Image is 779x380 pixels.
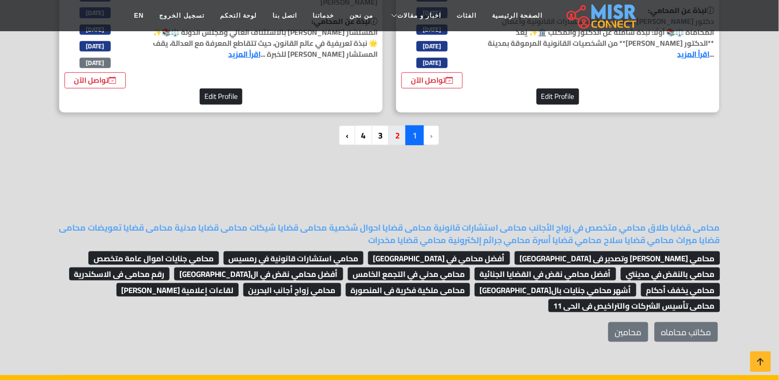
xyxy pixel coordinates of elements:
[241,282,341,298] a: محامي زواج أجانب البحرين
[608,322,648,342] a: محامين
[371,125,389,145] a: 3
[305,6,342,26] a: خدماتنا
[126,6,152,26] a: EN
[243,283,341,297] span: محامي زواج أجانب البحرين
[449,6,485,26] a: الفئات
[388,125,407,145] a: 2
[512,250,721,266] a: محامي [PERSON_NAME] وتصدير فى [GEOGRAPHIC_DATA]
[604,232,674,248] a: محامي قضايا سلاح
[398,11,442,20] span: اخبار و مقالات
[212,6,265,26] a: لوحة التحكم
[144,16,383,60] p: المستشار [PERSON_NAME] بالاستئناف العالي ومجلس الدولة ⚖️📚✨ 🌟 نبذة تعريفية في عالم القانون، حيث تت...
[537,88,579,105] button: Edit Profile
[678,47,710,61] a: اقرأ المزيد
[621,268,721,281] span: محامي بالنقض في مدينتي
[86,250,219,266] a: محامي جنايات اموال عامة متخصص
[546,298,721,313] a: محامى تأسيس الشركات والتراخيص فى الحى 11
[549,299,721,313] span: محامى تأسيس الشركات والتراخيص فى الحى 11
[345,266,471,282] a: محامي مدني في التجمع الخامس
[472,266,616,282] a: أفضل محامي نقض في القضايا الجنائية
[265,6,305,26] a: اتصل بنا
[69,268,170,281] span: رقم محامى فى الاسكندرية
[639,282,721,298] a: محامي يخفف أحكام
[221,250,364,266] a: محامي استشارات قانونية في رمسيس
[59,220,720,248] a: محامى قضايا ميراث
[475,283,637,297] span: أشهر محامي جنايات بال[GEOGRAPHIC_DATA]
[641,283,721,297] span: محامي يخفف أحكام
[224,251,364,265] span: محامي استشارات قانونية في رمسيس
[80,24,111,35] span: [DATE]
[342,6,381,26] a: من نحن
[250,220,327,235] a: محامى قضايا شيكات
[172,266,343,282] a: أفضل محامي نقض في ال[GEOGRAPHIC_DATA]
[80,41,111,52] span: [DATE]
[368,251,510,265] span: أفضل محامي في [GEOGRAPHIC_DATA]
[434,220,527,235] a: محامى استشارات قانونية
[88,251,219,265] span: محامي جنايات اموال عامة متخصص
[339,125,355,145] a: pagination.next
[381,6,449,26] a: اخبار و مقالات
[533,232,602,248] a: محامي قضايا أسرة
[343,282,471,298] a: محامى ملكية فكرية فى المنصورة
[417,41,448,52] span: [DATE]
[329,220,432,235] a: محامى قضايا احوال شخصية
[175,220,248,235] a: محامى قضايا مدنية
[88,220,173,235] a: محامى قضايا تعويضات
[472,282,637,298] a: أشهر محامي جنايات بال[GEOGRAPHIC_DATA]
[417,24,448,35] span: [DATE]
[417,58,448,68] span: [DATE]
[200,88,242,105] button: Edit Profile
[529,220,646,235] a: محامي متخصص في زواج الأجانب
[515,251,721,265] span: محامي [PERSON_NAME] وتصدير فى [GEOGRAPHIC_DATA]
[401,72,463,88] a: تواصل الآن
[67,266,170,282] a: رقم محامى فى الاسكندرية
[475,268,616,281] span: أفضل محامي نقض في القضايا الجنائية
[485,6,551,26] a: الصفحة الرئيسية
[449,232,531,248] a: محامي جرائم إلكترونية
[368,232,447,248] a: محامي قضايا مخدرات
[423,125,439,145] li: pagination.previous
[618,266,721,282] a: محامي بالنقض في مدينتي
[366,250,510,266] a: أفضل محامي في [GEOGRAPHIC_DATA]
[80,58,111,68] span: [DATE]
[567,3,637,29] img: main.misr_connect
[116,283,239,297] span: لقاءات إعلامية [PERSON_NAME]
[346,283,471,297] span: محامى ملكية فكرية فى المنصورة
[648,220,720,235] a: محامى قضايا طلاق
[152,6,212,26] a: تسجيل الخروج
[406,125,424,145] span: 1
[655,322,718,342] a: مكاتب محاماه
[348,268,471,281] span: محامي مدني في التجمع الخامس
[174,268,343,281] span: أفضل محامي نقض في ال[GEOGRAPHIC_DATA]
[354,125,372,145] a: 4
[64,72,126,88] a: تواصل الآن
[114,282,239,298] a: لقاءات إعلامية [PERSON_NAME]
[228,47,261,61] a: اقرأ المزيد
